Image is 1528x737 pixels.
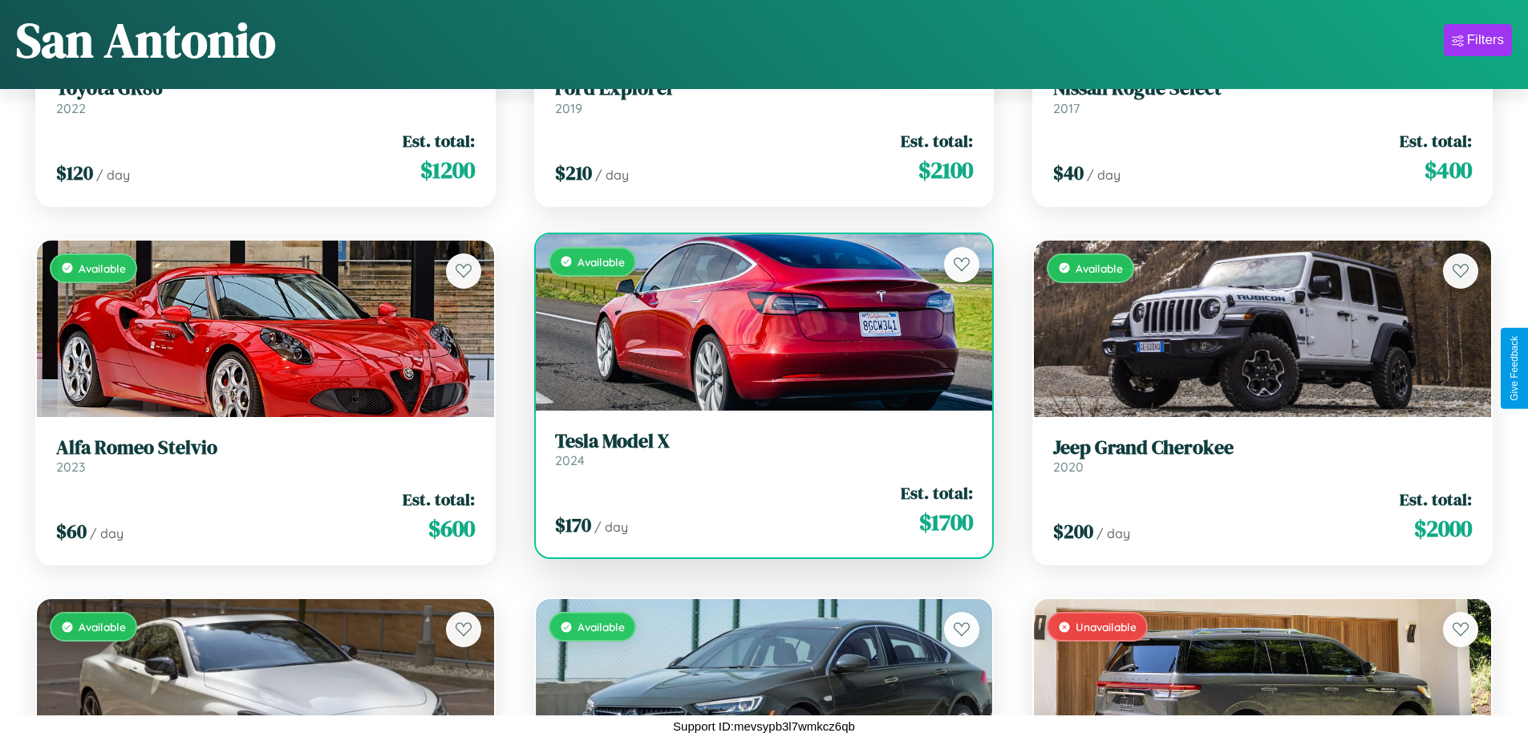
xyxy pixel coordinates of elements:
a: Jeep Grand Cherokee2020 [1053,436,1472,476]
span: / day [595,167,629,183]
span: $ 600 [428,512,475,545]
span: $ 170 [555,512,591,538]
span: 2020 [1053,459,1084,475]
span: / day [1096,525,1130,541]
p: Support ID: mevsypb3l7wmkcz6qb [673,715,855,737]
span: $ 1200 [420,154,475,186]
span: 2024 [555,452,585,468]
h3: Ford Explorer [555,77,974,100]
a: Ford Explorer2019 [555,77,974,116]
span: 2023 [56,459,85,475]
h3: Alfa Romeo Stelvio [56,436,475,460]
span: $ 2000 [1414,512,1472,545]
span: $ 400 [1425,154,1472,186]
h3: Tesla Model X [555,430,974,453]
span: / day [96,167,130,183]
span: Est. total: [403,488,475,511]
h3: Jeep Grand Cherokee [1053,436,1472,460]
span: / day [90,525,124,541]
span: Available [578,620,625,634]
h3: Toyota GR86 [56,77,475,100]
h3: Nissan Rogue Select [1053,77,1472,100]
h1: San Antonio [16,7,276,73]
span: / day [1087,167,1121,183]
span: Est. total: [1400,488,1472,511]
span: Est. total: [901,129,973,152]
button: Filters [1444,24,1512,56]
span: Est. total: [901,481,973,504]
a: Alfa Romeo Stelvio2023 [56,436,475,476]
div: Give Feedback [1509,336,1520,401]
span: $ 2100 [918,154,973,186]
span: 2022 [56,100,86,116]
a: Tesla Model X2024 [555,430,974,469]
span: $ 210 [555,160,592,186]
span: 2019 [555,100,582,116]
span: $ 1700 [919,506,973,538]
span: $ 60 [56,518,87,545]
a: Toyota GR862022 [56,77,475,116]
div: Filters [1467,32,1504,48]
span: Available [578,255,625,269]
a: Nissan Rogue Select2017 [1053,77,1472,116]
span: Unavailable [1076,620,1137,634]
span: Est. total: [1400,129,1472,152]
span: Available [79,620,126,634]
span: 2017 [1053,100,1080,116]
span: $ 120 [56,160,93,186]
span: $ 40 [1053,160,1084,186]
span: Est. total: [403,129,475,152]
span: $ 200 [1053,518,1093,545]
span: / day [594,519,628,535]
span: Available [1076,261,1123,275]
span: Available [79,261,126,275]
